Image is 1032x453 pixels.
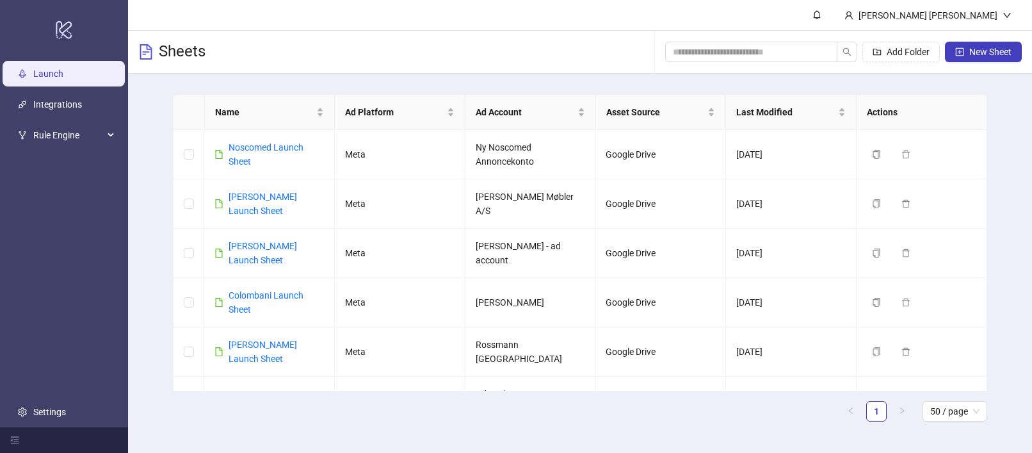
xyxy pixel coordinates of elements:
[901,347,910,356] span: delete
[33,99,82,110] a: Integrations
[901,249,910,258] span: delete
[33,407,66,417] a: Settings
[205,95,335,130] th: Name
[214,298,223,307] span: file
[726,377,857,426] td: [DATE]
[335,377,465,426] td: Meta
[335,179,465,229] td: Meta
[841,401,861,422] li: Previous Page
[595,278,726,327] td: Google Drive
[866,401,887,422] li: 1
[335,95,465,130] th: Ad Platform
[465,278,596,327] td: [PERSON_NAME]
[872,199,881,208] span: copy
[465,229,596,278] td: [PERSON_NAME] - ad account
[872,249,881,258] span: copy
[596,95,727,130] th: Asset Source
[892,401,912,422] li: Next Page
[969,47,1012,57] span: New Sheet
[843,47,851,56] span: search
[229,192,297,216] a: [PERSON_NAME] Launch Sheet
[595,130,726,179] td: Google Drive
[887,47,930,57] span: Add Folder
[873,47,882,56] span: folder-add
[812,10,821,19] span: bell
[214,199,223,208] span: file
[844,11,853,20] span: user
[595,179,726,229] td: Google Drive
[901,150,910,159] span: delete
[10,436,19,445] span: menu-fold
[229,290,303,315] a: Colombani Launch Sheet
[892,401,912,422] button: right
[726,327,857,377] td: [DATE]
[726,229,857,278] td: [DATE]
[335,278,465,327] td: Meta
[847,407,855,415] span: left
[726,95,857,130] th: Last Modified
[229,340,297,364] a: [PERSON_NAME] Launch Sheet
[862,42,940,62] button: Add Folder
[18,131,27,140] span: fork
[595,327,726,377] td: Google Drive
[33,122,104,148] span: Rule Engine
[872,150,881,159] span: copy
[945,42,1022,62] button: New Sheet
[872,298,881,307] span: copy
[595,377,726,426] td: Google Drive
[1003,11,1012,20] span: down
[955,47,964,56] span: plus-square
[33,69,63,79] a: Launch
[335,327,465,377] td: Meta
[465,327,596,377] td: Rossmann [GEOGRAPHIC_DATA]
[214,249,223,258] span: file
[595,229,726,278] td: Google Drive
[335,229,465,278] td: Meta
[901,298,910,307] span: delete
[726,179,857,229] td: [DATE]
[898,407,906,415] span: right
[465,179,596,229] td: [PERSON_NAME] Møbler A/S
[841,401,861,422] button: left
[465,130,596,179] td: Ny Noscomed Annoncekonto
[229,241,297,265] a: [PERSON_NAME] Launch Sheet
[726,278,857,327] td: [DATE]
[335,130,465,179] td: Meta
[345,105,444,119] span: Ad Platform
[214,347,223,356] span: file
[465,95,596,130] th: Ad Account
[736,105,835,119] span: Last Modified
[229,142,303,167] a: Noscomed Launch Sheet
[930,402,980,421] span: 50 / page
[867,402,886,421] a: 1
[214,150,223,159] span: file
[901,199,910,208] span: delete
[465,377,596,426] td: Aduro (DK, SE, DE, NO, CH, NL, AU)
[606,105,705,119] span: Asset Source
[853,8,1003,22] div: [PERSON_NAME] [PERSON_NAME]
[872,347,881,356] span: copy
[159,42,206,62] h3: Sheets
[726,130,857,179] td: [DATE]
[923,401,987,422] div: Page Size
[476,105,575,119] span: Ad Account
[138,44,154,60] span: file-text
[857,95,987,130] th: Actions
[215,105,314,119] span: Name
